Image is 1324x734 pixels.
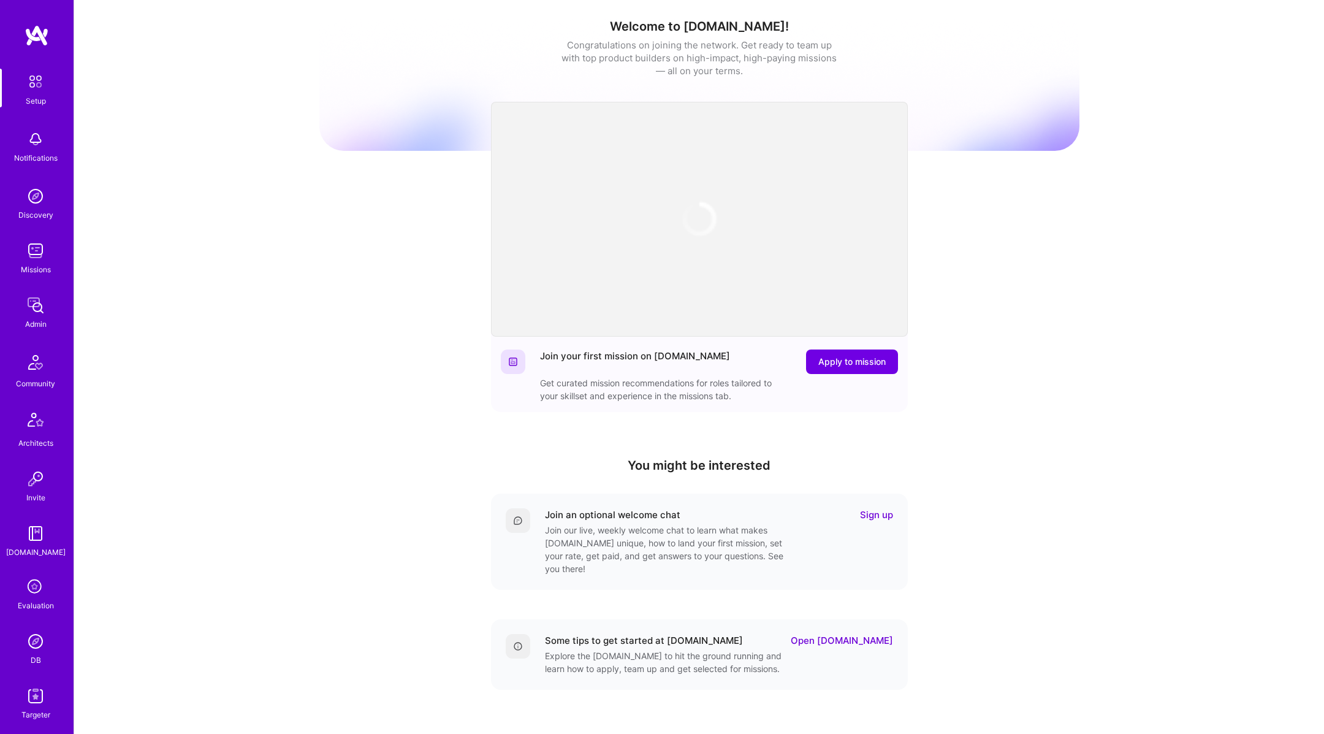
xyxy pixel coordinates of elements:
[6,546,66,559] div: [DOMAIN_NAME]
[21,348,50,377] img: Community
[513,641,523,651] img: Details
[23,293,48,318] img: admin teamwork
[791,634,893,647] a: Open [DOMAIN_NAME]
[491,458,908,473] h4: You might be interested
[23,629,48,654] img: Admin Search
[540,377,785,402] div: Get curated mission recommendations for roles tailored to your skillset and experience in the mis...
[25,25,49,47] img: logo
[491,102,908,337] iframe: video
[25,318,47,331] div: Admin
[24,576,47,599] i: icon SelectionTeam
[545,508,680,521] div: Join an optional welcome chat
[545,524,790,575] div: Join our live, weekly welcome chat to learn what makes [DOMAIN_NAME] unique, how to land your fir...
[319,19,1079,34] h1: Welcome to [DOMAIN_NAME]!
[14,151,58,164] div: Notifications
[23,69,48,94] img: setup
[31,654,41,667] div: DB
[21,407,50,437] img: Architects
[23,184,48,208] img: discovery
[16,377,55,390] div: Community
[23,521,48,546] img: guide book
[508,357,518,367] img: Website
[23,239,48,263] img: teamwork
[540,350,730,374] div: Join your first mission on [DOMAIN_NAME]
[21,263,51,276] div: Missions
[18,437,53,449] div: Architects
[513,516,523,526] img: Comment
[677,197,721,241] img: loading
[860,508,893,521] a: Sign up
[23,127,48,151] img: bell
[18,599,54,612] div: Evaluation
[561,39,837,77] div: Congratulations on joining the network. Get ready to team up with top product builders on high-im...
[26,94,46,107] div: Setup
[545,649,790,675] div: Explore the [DOMAIN_NAME] to hit the ground running and learn how to apply, team up and get selec...
[21,708,50,721] div: Targeter
[18,208,53,221] div: Discovery
[23,684,48,708] img: Skill Targeter
[545,634,743,647] div: Some tips to get started at [DOMAIN_NAME]
[26,491,45,504] div: Invite
[806,350,898,374] button: Apply to mission
[818,356,886,368] span: Apply to mission
[23,467,48,491] img: Invite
